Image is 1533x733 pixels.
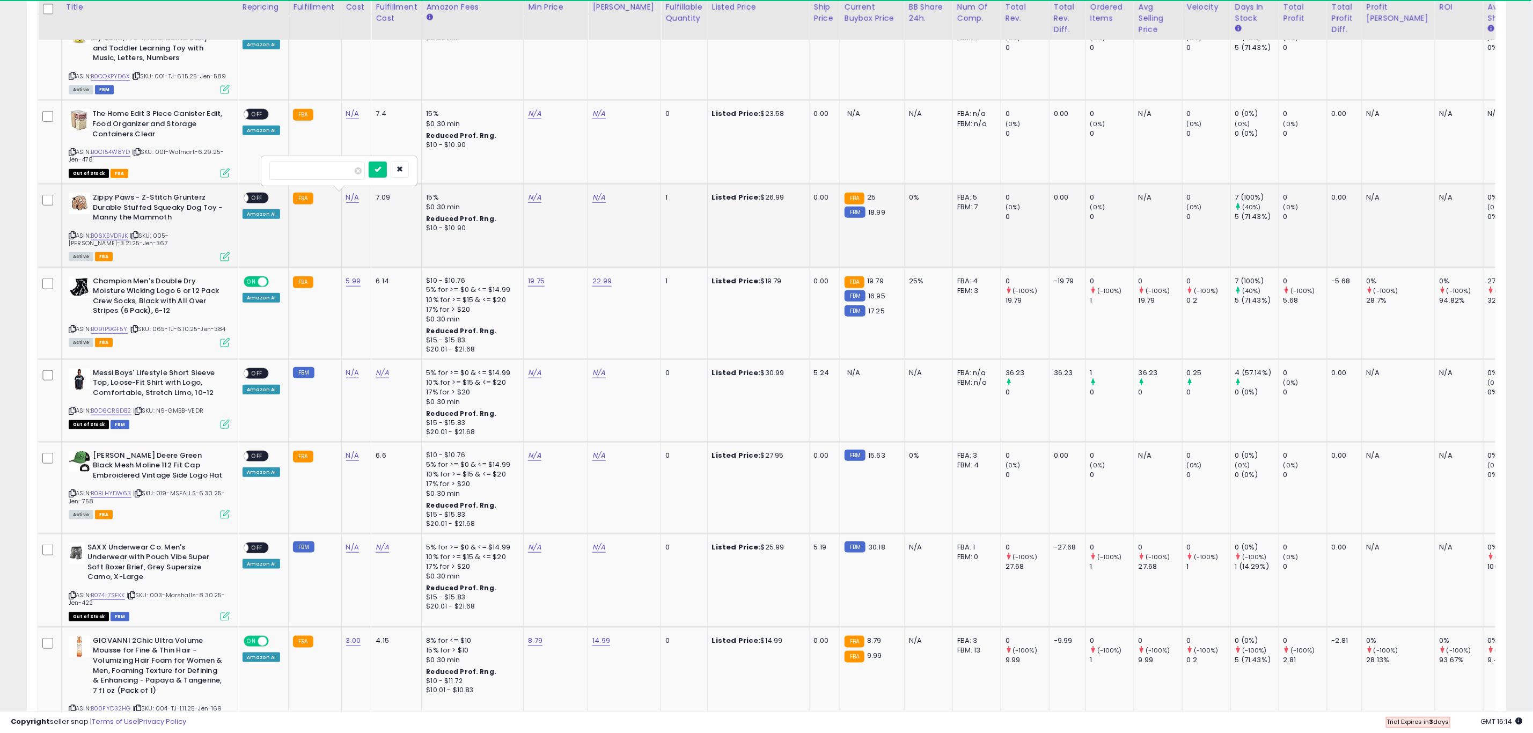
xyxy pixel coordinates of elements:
small: FBA [845,276,864,288]
div: $15 - $15.83 [426,336,515,345]
b: Zippy Paws - Z-Stitch Grunterz Durable Stuffed Squeaky Dog Toy - Manny the Mammoth [93,193,223,225]
div: N/A [909,109,944,119]
div: 4 (57.14%) [1235,368,1279,378]
small: FBA [293,276,313,288]
div: $0.30 min [426,397,515,407]
div: N/A [1440,368,1475,378]
span: FBA [95,338,113,347]
div: 0 [1187,387,1230,397]
div: $0.30 min [426,202,515,212]
div: 0 [1283,43,1327,53]
div: Amazon AI [243,293,280,303]
span: OFF [267,277,284,286]
div: 0 [665,109,699,119]
small: Amazon Fees. [426,13,432,23]
span: ON [245,277,258,286]
div: N/A [1488,109,1523,119]
div: 0 [1006,276,1049,286]
div: 0 (0%) [1235,129,1279,138]
small: FBM [845,305,865,317]
div: 0 [1283,276,1327,286]
div: 7.09 [376,193,413,202]
small: Days In Stock. [1235,24,1242,34]
div: 5 (71.43%) [1235,296,1279,305]
div: Total Rev. Diff. [1054,2,1081,35]
small: (0%) [1006,120,1021,128]
div: 0% [909,451,944,460]
div: Avg Selling Price [1139,2,1178,35]
div: N/A [1139,451,1174,460]
div: 0 [1283,193,1327,202]
small: (0%) [1187,203,1202,211]
div: $10 - $10.90 [426,224,515,233]
b: Listed Price: [712,368,761,378]
b: Listed Price: [712,108,761,119]
small: (0%) [1006,203,1021,211]
small: (0%) [1488,378,1503,387]
div: 5% for >= $0 & <= $14.99 [426,368,515,378]
div: 0.25 [1187,368,1230,378]
small: (-100%) [1447,287,1471,295]
div: N/A [909,368,944,378]
div: 5.24 [814,368,832,378]
div: $20.01 - $21.68 [426,345,515,354]
b: Listed Price: [712,192,761,202]
a: 22.99 [592,276,612,287]
div: 6.6 [376,451,413,460]
div: N/A [1139,193,1174,202]
b: Messi Boys' Lifestyle Short Sleeve Top, Loose-Fit Shirt with Logo, Comfortable, Stretch Limo, 10-12 [93,368,223,401]
div: 0.00 [1054,109,1077,119]
div: Ordered Items [1090,2,1129,24]
div: 17% for > $20 [426,387,515,397]
small: (0%) [1090,34,1105,42]
div: 0.00 [814,451,832,460]
div: $27.95 [712,451,801,460]
span: | SKU: 005-[PERSON_NAME]-3.21.25-Jen-367 [69,231,169,247]
a: N/A [592,368,605,378]
div: 6.14 [376,276,413,286]
div: Velocity [1187,2,1226,13]
div: 1 [1090,296,1134,305]
a: B0CQKPYD6X [91,72,130,81]
b: [PERSON_NAME] Learn at School by ZURU, Pre-K Interactive Baby and Toddler Learning Toy with Music... [93,23,223,65]
div: 0 [1006,387,1049,397]
div: 0 [1090,387,1134,397]
span: FBM [111,420,130,429]
span: OFF [248,451,266,460]
small: (0%) [1283,120,1299,128]
div: 15% [426,109,515,119]
b: Champion Men's Double Dry Moisture Wicking Logo 6 or 12 Pack Crew Socks, Black with All Over Stri... [93,276,223,319]
a: N/A [346,108,359,119]
div: -5.68 [1332,276,1354,286]
img: 41qXouEv9VL._SL40_.jpg [69,543,85,564]
a: N/A [376,542,388,553]
a: B0BLHYDW63 [91,489,131,498]
div: 0.00 [1054,451,1077,460]
div: -19.79 [1054,276,1077,286]
div: Ship Price [814,2,835,24]
div: 32.8% [1488,296,1531,305]
b: Reduced Prof. Rng. [426,409,496,418]
span: FBA [111,169,129,178]
div: ASIN: [69,368,230,428]
div: FBM: 3 [957,286,993,296]
small: (-100%) [1290,287,1315,295]
div: 5% for >= $0 & <= $14.99 [426,285,515,295]
span: All listings that are currently out of stock and unavailable for purchase on Amazon [69,420,109,429]
div: 0 [1090,193,1134,202]
div: 0 [1283,368,1327,378]
small: (-100%) [1013,287,1037,295]
div: $0.30 min [426,119,515,129]
div: Fulfillable Quantity [665,2,702,24]
div: 0 [1283,387,1327,397]
span: All listings that are currently out of stock and unavailable for purchase on Amazon [69,169,109,178]
div: $10 - $10.90 [426,141,515,150]
span: All listings currently available for purchase on Amazon [69,85,93,94]
small: (-100%) [1097,287,1122,295]
div: 0 [1187,193,1230,202]
div: 0 [1139,387,1182,397]
div: Listed Price [712,2,805,13]
div: $20.01 - $21.68 [426,428,515,437]
div: 36.23 [1006,368,1049,378]
div: 0 [1283,451,1327,460]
